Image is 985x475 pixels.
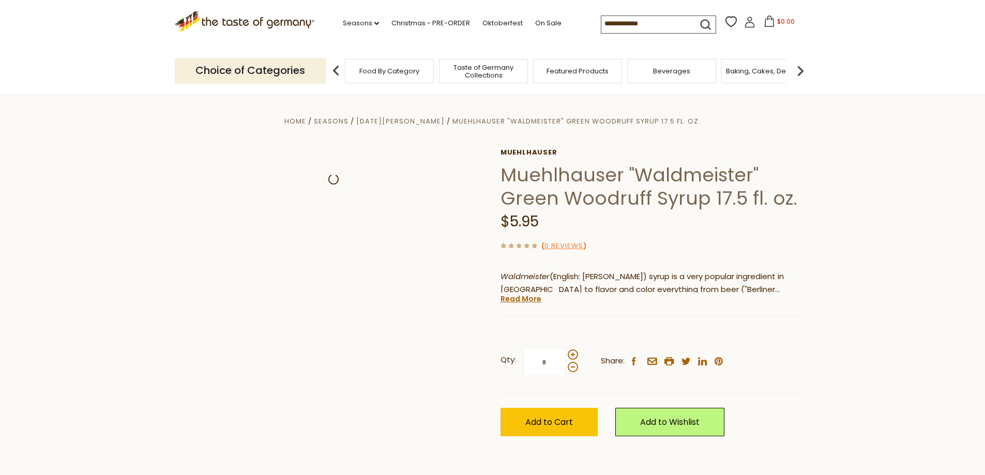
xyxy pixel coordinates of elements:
span: ( ) [541,241,586,251]
a: Beverages [653,67,690,75]
em: Waldmeister [501,271,550,282]
a: Read More [501,294,541,304]
a: Seasons [314,116,348,126]
a: On Sale [535,18,562,29]
a: Home [284,116,306,126]
a: 0 Reviews [544,241,583,252]
button: Add to Cart [501,408,598,436]
a: Food By Category [359,67,419,75]
a: Christmas - PRE-ORDER [391,18,470,29]
a: Muehlhauser [501,148,803,157]
a: Add to Wishlist [615,408,724,436]
a: Taste of Germany Collections [442,64,525,79]
a: Featured Products [547,67,609,75]
img: next arrow [790,60,811,81]
span: $0.00 [777,17,795,26]
p: (English: [PERSON_NAME]) syrup is a very popular ingredient in [GEOGRAPHIC_DATA] to flavor and co... [501,270,803,296]
span: Share: [601,355,625,367]
img: previous arrow [326,60,346,81]
button: $0.00 [757,16,801,31]
a: Muehlhauser "Waldmeister" Green Woodruff Syrup 17.5 fl. oz. [452,116,701,126]
a: Seasons [343,18,379,29]
p: Choice of Categories [175,58,326,83]
h1: Muehlhauser "Waldmeister" Green Woodruff Syrup 17.5 fl. oz. [501,163,803,210]
input: Qty: [523,348,566,376]
span: $5.95 [501,211,539,232]
a: [DATE][PERSON_NAME] [356,116,445,126]
strong: Qty: [501,354,516,366]
span: Add to Cart [525,416,573,428]
a: Oktoberfest [482,18,523,29]
a: Baking, Cakes, Desserts [726,67,806,75]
